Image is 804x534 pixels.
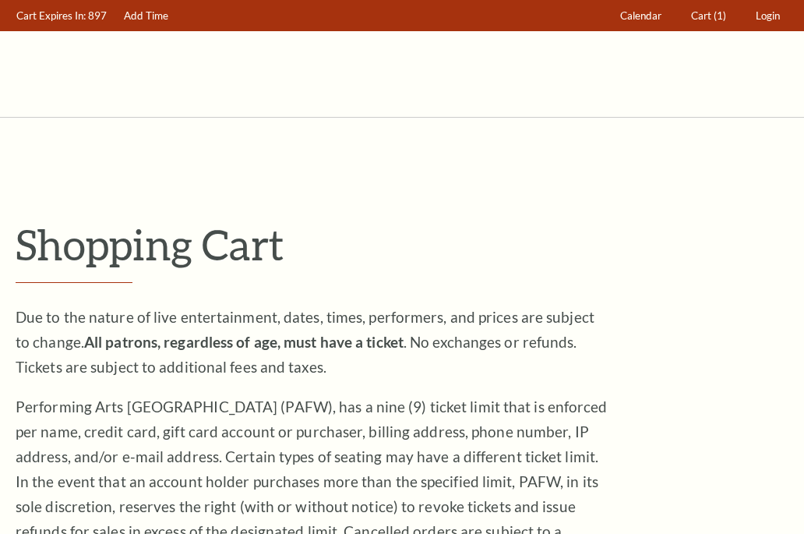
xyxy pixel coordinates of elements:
[756,9,780,22] span: Login
[16,308,594,376] span: Due to the nature of live entertainment, dates, times, performers, and prices are subject to chan...
[84,333,404,351] strong: All patrons, regardless of age, must have a ticket
[684,1,734,31] a: Cart (1)
[749,1,788,31] a: Login
[16,9,86,22] span: Cart Expires In:
[16,219,788,270] p: Shopping Cart
[691,9,711,22] span: Cart
[714,9,726,22] span: (1)
[117,1,176,31] a: Add Time
[620,9,661,22] span: Calendar
[613,1,669,31] a: Calendar
[88,9,107,22] span: 897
